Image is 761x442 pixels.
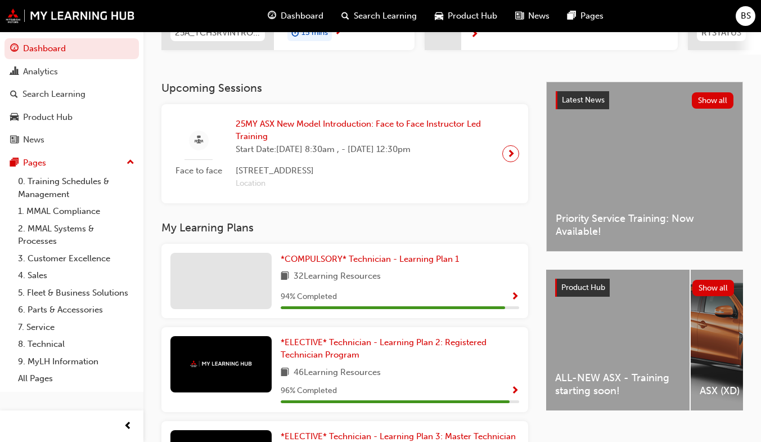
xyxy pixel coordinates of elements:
span: RTSTATUS [701,26,741,39]
a: Search Learning [4,84,139,105]
a: search-iconSearch Learning [332,5,426,28]
a: 9. MyLH Information [13,353,139,370]
a: guage-iconDashboard [259,5,332,28]
img: mmal [6,8,135,23]
a: 6. Parts & Accessories [13,301,139,319]
a: 5. Fleet & Business Solutions [13,284,139,302]
button: Pages [4,153,139,173]
span: 25A_TCHSRVINTRO_M [175,26,260,39]
a: 4. Sales [13,267,139,284]
span: 32 Learning Resources [294,270,381,284]
span: next-icon [507,146,515,162]
span: Pages [580,10,604,23]
a: Analytics [4,61,139,82]
button: Show Progress [511,290,519,304]
span: news-icon [10,135,19,145]
a: news-iconNews [506,5,559,28]
span: duration-icon [291,26,299,41]
a: Latest NewsShow all [556,91,733,109]
span: car-icon [10,113,19,123]
span: *COMPULSORY* Technician - Learning Plan 1 [281,254,459,264]
span: BS [741,10,751,23]
a: pages-iconPages [559,5,613,28]
img: mmal [190,360,252,368]
a: 0. Training Schedules & Management [13,173,139,203]
span: guage-icon [268,9,276,23]
a: 1. MMAL Compliance [13,203,139,220]
span: *ELECTIVE* Technician - Learning Plan 2: Registered Technician Program [281,337,487,360]
a: Face to face25MY ASX New Model Introduction: Face to Face Instructor Led TrainingStart Date:[DATE... [170,113,519,195]
a: Dashboard [4,38,139,59]
h3: My Learning Plans [161,221,528,234]
button: DashboardAnalyticsSearch LearningProduct HubNews [4,36,139,153]
span: search-icon [10,90,18,100]
a: 2. MMAL Systems & Processes [13,220,139,250]
span: Location [236,177,493,190]
h3: Upcoming Sessions [161,82,528,95]
a: 3. Customer Excellence [13,250,139,267]
span: 96 % Completed [281,385,337,398]
span: Search Learning [354,10,417,23]
span: 25MY ASX New Model Introduction: Face to Face Instructor Led Training [236,118,493,143]
span: [STREET_ADDRESS] [236,164,493,177]
span: next-icon [334,27,343,37]
a: Product Hub [4,107,139,128]
span: pages-icon [10,158,19,168]
a: Latest NewsShow allPriority Service Training: Now Available! [546,82,743,252]
span: book-icon [281,270,289,284]
span: Latest News [562,95,605,105]
span: car-icon [435,9,443,23]
span: guage-icon [10,44,19,54]
div: Search Learning [22,88,85,101]
span: Show Progress [511,386,519,396]
div: Pages [23,157,46,169]
span: Show Progress [511,292,519,302]
span: Priority Service Training: Now Available! [556,212,733,238]
span: 46 Learning Resources [294,366,381,380]
a: *COMPULSORY* Technician - Learning Plan 1 [281,253,463,266]
span: search-icon [341,9,349,23]
div: Analytics [23,65,58,78]
a: ALL-NEW ASX - Training starting soon! [546,270,690,410]
a: car-iconProduct Hub [426,5,506,28]
span: Product Hub [561,283,605,292]
a: *ELECTIVE* Technician - Learning Plan 2: Registered Technician Program [281,336,519,361]
span: Product Hub [448,10,497,23]
button: Show Progress [511,384,519,398]
span: next-icon [470,30,479,40]
span: Dashboard [281,10,323,23]
a: 7. Service [13,319,139,336]
div: News [23,133,44,146]
span: sessionType_FACE_TO_FACE-icon [195,133,203,148]
span: chart-icon [10,67,19,77]
a: Product HubShow all [555,279,734,297]
span: prev-icon [124,419,132,434]
div: Product Hub [23,111,73,124]
span: book-icon [281,366,289,380]
button: Show all [692,280,735,296]
span: ALL-NEW ASX - Training starting soon! [555,372,681,397]
span: up-icon [127,155,134,170]
span: 94 % Completed [281,291,337,303]
a: 8. Technical [13,336,139,353]
span: Start Date: [DATE] 8:30am , - [DATE] 12:30pm [236,143,493,156]
a: All Pages [13,370,139,387]
span: 15 mins [301,26,328,39]
span: news-icon [515,9,524,23]
a: News [4,130,139,150]
button: BS [736,6,755,26]
span: News [528,10,550,23]
button: Show all [692,92,734,109]
span: Face to face [170,164,227,177]
span: pages-icon [568,9,576,23]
